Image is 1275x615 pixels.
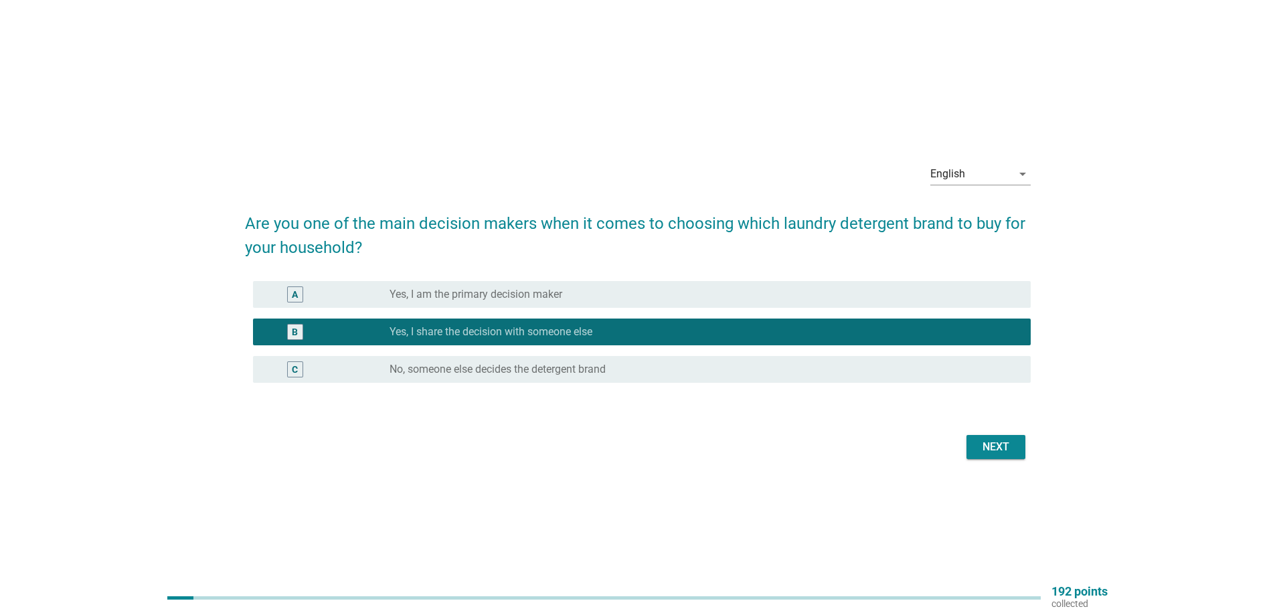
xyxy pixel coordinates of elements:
[292,362,298,376] div: C
[292,287,298,301] div: A
[1015,166,1031,182] i: arrow_drop_down
[390,363,606,376] label: No, someone else decides the detergent brand
[966,435,1025,459] button: Next
[390,325,592,339] label: Yes, I share the decision with someone else
[245,198,1031,260] h2: Are you one of the main decision makers when it comes to choosing which laundry detergent brand t...
[1051,598,1108,610] p: collected
[1051,586,1108,598] p: 192 points
[930,168,965,180] div: English
[977,439,1015,455] div: Next
[390,288,562,301] label: Yes, I am the primary decision maker
[292,325,298,339] div: B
